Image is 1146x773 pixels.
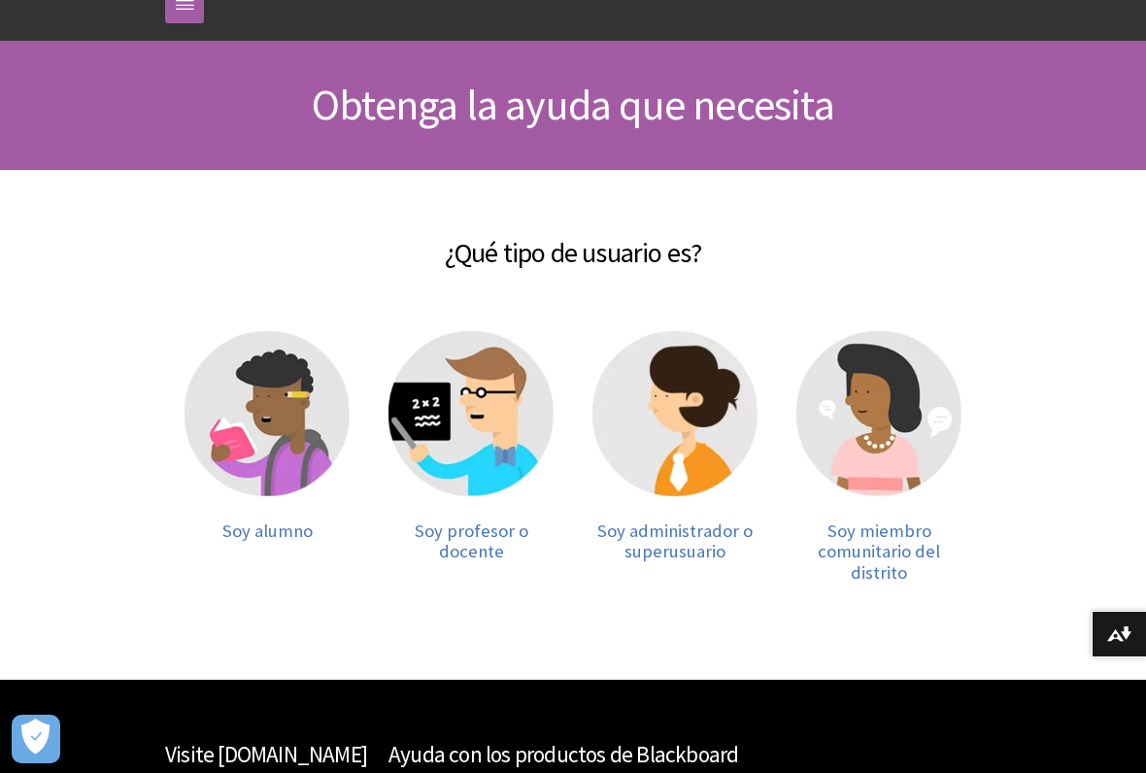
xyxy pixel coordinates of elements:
[185,331,350,583] a: Alumno Soy alumno
[388,331,554,496] img: Profesor
[818,520,940,584] span: Soy miembro comunitario del distrito
[388,738,758,772] h2: Ayuda con los productos de Blackboard
[12,715,60,763] button: Abrir preferencias
[165,740,367,768] a: Visite [DOMAIN_NAME]
[592,331,758,583] a: Administrador Soy administrador o superusuario
[796,331,961,583] a: Miembro comunitario Soy miembro comunitario del distrito
[796,331,961,496] img: Miembro comunitario
[222,520,313,542] span: Soy alumno
[415,520,528,563] span: Soy profesor o docente
[165,209,981,273] h2: ¿Qué tipo de usuario es?
[185,331,350,496] img: Alumno
[592,331,758,496] img: Administrador
[597,520,753,563] span: Soy administrador o superusuario
[312,78,834,131] span: Obtenga la ayuda que necesita
[388,331,554,583] a: Profesor Soy profesor o docente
